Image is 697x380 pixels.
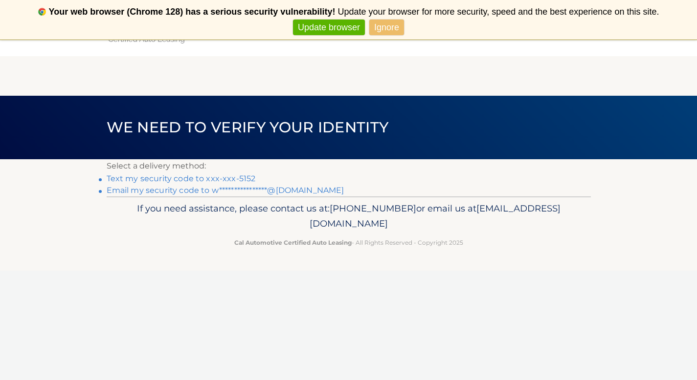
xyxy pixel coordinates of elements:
b: Your web browser (Chrome 128) has a serious security vulnerability! [49,7,336,17]
strong: Cal Automotive Certified Auto Leasing [234,239,352,246]
a: Ignore [369,20,404,36]
span: Update your browser for more security, speed and the best experience on this site. [337,7,659,17]
span: [PHONE_NUMBER] [330,203,416,214]
a: Update browser [293,20,365,36]
span: We need to verify your identity [107,118,389,136]
p: If you need assistance, please contact us at: or email us at [113,201,585,232]
p: - All Rights Reserved - Copyright 2025 [113,237,585,248]
p: Select a delivery method: [107,159,591,173]
a: Text my security code to xxx-xxx-5152 [107,174,256,183]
